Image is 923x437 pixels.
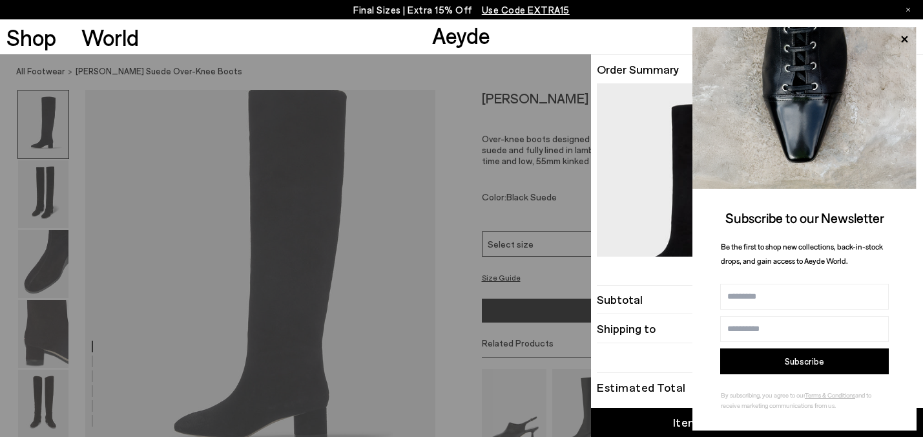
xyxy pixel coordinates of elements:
a: Shop [6,26,56,48]
a: Item Added to Cart View Cart [591,408,923,437]
a: Aeyde [432,21,490,48]
span: Order Summary [597,61,679,78]
img: AEYDE-WILLA-COW-SUEDE-LEATHER-BLACK-1_ad8e8529-56e3-49be-927f-664acbb13655_900x.jpg [597,84,756,306]
span: Be the first to shop new collections, back-in-stock drops, and gain access to Aeyde World. [721,242,883,266]
li: Subtotal [597,285,917,314]
span: Shipping to [597,321,656,337]
span: Subscribe to our Newsletter [725,209,884,226]
button: Subscribe [720,348,889,374]
div: Estimated Total [597,383,686,392]
p: Final Sizes | Extra 15% Off [353,2,570,18]
span: Navigate to /collections/ss25-final-sizes [482,4,570,16]
span: By subscribing, you agree to our [721,391,805,399]
a: Terms & Conditions [805,391,855,399]
a: World [81,26,139,48]
img: ca3f721fb6ff708a270709c41d776025.jpg [692,27,917,189]
div: Item Added to Cart [673,414,779,431]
